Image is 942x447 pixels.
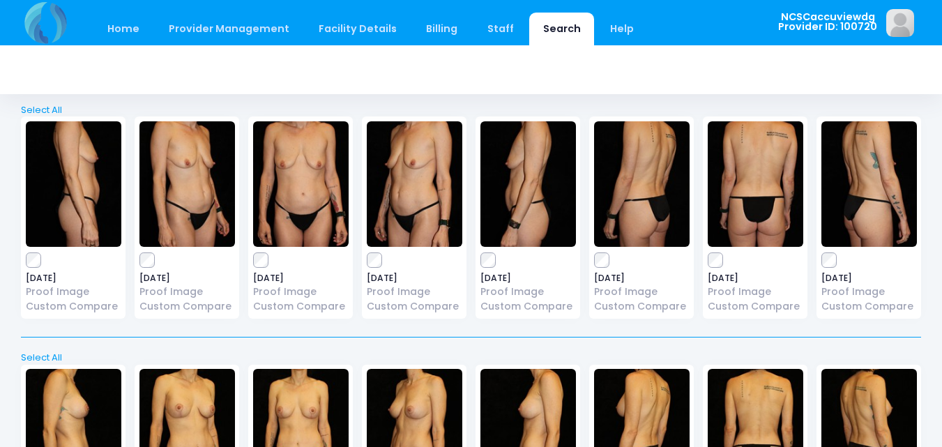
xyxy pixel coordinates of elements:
[26,299,121,314] a: Custom Compare
[708,274,803,282] span: [DATE]
[821,274,917,282] span: [DATE]
[413,13,471,45] a: Billing
[886,9,914,37] img: image
[597,13,648,45] a: Help
[139,285,235,299] a: Proof Image
[367,285,462,299] a: Proof Image
[155,13,303,45] a: Provider Management
[778,12,877,32] span: NCSCaccuviewdg Provider ID: 100720
[367,299,462,314] a: Custom Compare
[480,299,576,314] a: Custom Compare
[821,285,917,299] a: Proof Image
[93,13,153,45] a: Home
[480,274,576,282] span: [DATE]
[708,121,803,247] img: image
[253,121,349,247] img: image
[17,103,926,117] a: Select All
[17,351,926,365] a: Select All
[139,299,235,314] a: Custom Compare
[480,121,576,247] img: image
[594,274,690,282] span: [DATE]
[594,285,690,299] a: Proof Image
[821,299,917,314] a: Custom Compare
[367,121,462,247] img: image
[305,13,411,45] a: Facility Details
[473,13,527,45] a: Staff
[26,285,121,299] a: Proof Image
[253,299,349,314] a: Custom Compare
[594,299,690,314] a: Custom Compare
[480,285,576,299] a: Proof Image
[26,274,121,282] span: [DATE]
[139,121,235,247] img: image
[708,285,803,299] a: Proof Image
[26,121,121,247] img: image
[594,121,690,247] img: image
[708,299,803,314] a: Custom Compare
[821,121,917,247] img: image
[367,274,462,282] span: [DATE]
[253,274,349,282] span: [DATE]
[253,285,349,299] a: Proof Image
[529,13,594,45] a: Search
[139,274,235,282] span: [DATE]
